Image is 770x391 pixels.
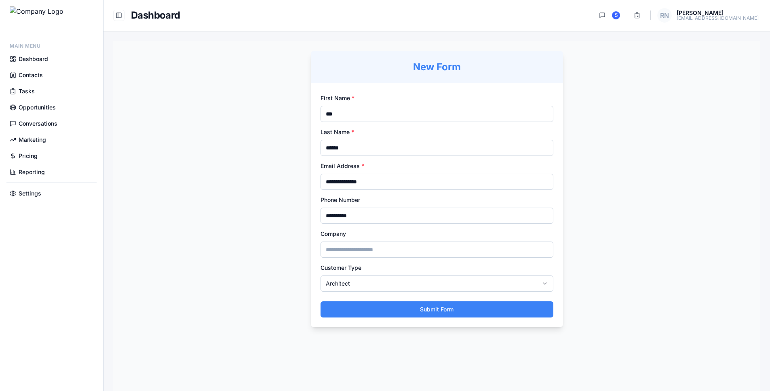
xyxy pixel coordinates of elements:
[677,10,759,16] p: [PERSON_NAME]
[19,189,41,198] span: Settings
[6,39,97,52] div: Main Menu
[6,149,97,163] a: Pricing
[321,95,354,101] label: First Name
[19,168,45,176] span: Reporting
[19,87,35,95] span: Tasks
[321,196,360,203] label: Phone Number
[19,136,46,144] span: Marketing
[677,16,759,21] p: [EMAIL_ADDRESS][DOMAIN_NAME]
[19,71,43,79] span: Contacts
[19,103,56,111] span: Opportunities
[6,52,97,66] a: Dashboard
[321,264,361,271] label: Customer Type
[6,100,97,115] a: Opportunities
[6,186,97,201] a: Settings
[321,128,354,135] label: Last Name
[6,84,97,99] a: Tasks
[10,6,63,26] img: Company Logo
[131,9,180,22] h1: Dashboard
[321,301,553,317] button: Submit Form
[19,120,57,128] span: Conversations
[19,152,38,160] span: Pricing
[19,55,48,63] span: Dashboard
[6,68,97,82] a: Contacts
[594,8,625,23] a: 5 unread conversations
[6,116,97,131] a: Conversations
[657,8,672,23] span: RN
[321,61,553,74] h1: New Form
[629,8,646,23] a: 0 incomplete tasks
[321,162,364,169] label: Email Address
[6,132,97,147] a: Marketing
[6,165,97,179] a: Reporting
[321,230,346,237] label: Company
[612,11,620,19] div: 5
